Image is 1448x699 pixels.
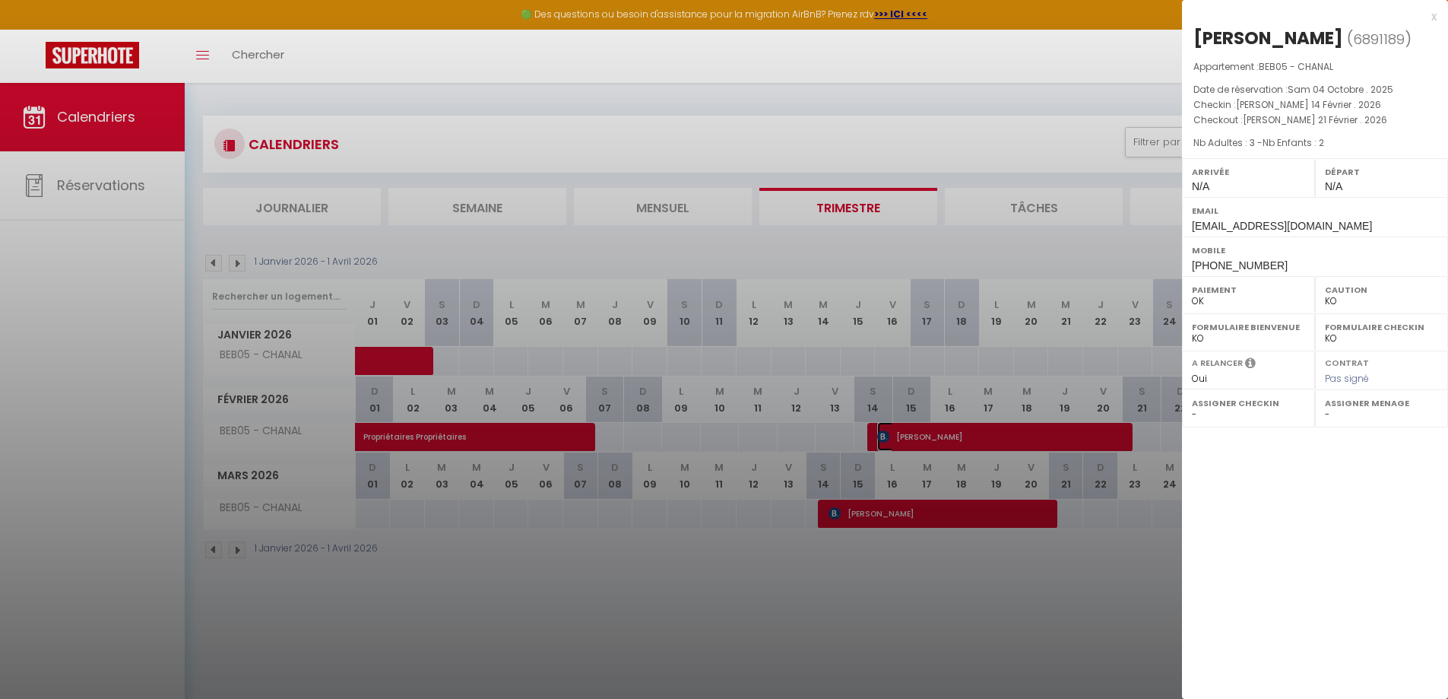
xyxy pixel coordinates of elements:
span: Nb Enfants : 2 [1263,136,1324,149]
p: Date de réservation : [1193,82,1437,97]
label: Mobile [1192,243,1438,258]
span: 6891189 [1353,30,1405,49]
div: x [1182,8,1437,26]
span: [PHONE_NUMBER] [1192,259,1288,272]
label: Paiement [1192,282,1305,297]
label: Assigner Checkin [1192,396,1305,411]
p: Appartement : [1193,59,1437,75]
p: Checkout : [1193,113,1437,128]
div: [PERSON_NAME] [1193,26,1343,50]
span: Sam 04 Octobre . 2025 [1288,83,1393,96]
span: N/A [1325,180,1342,192]
span: N/A [1192,180,1209,192]
label: Contrat [1325,357,1369,367]
span: ( ) [1347,28,1412,49]
span: BEB05 - CHANAL [1259,60,1333,73]
span: Pas signé [1325,372,1369,385]
label: Arrivée [1192,164,1305,180]
span: [PERSON_NAME] 14 Février . 2026 [1236,98,1381,111]
label: A relancer [1192,357,1243,370]
span: [PERSON_NAME] 21 Février . 2026 [1243,113,1387,126]
p: Checkin : [1193,97,1437,113]
span: [EMAIL_ADDRESS][DOMAIN_NAME] [1192,220,1372,232]
span: Nb Adultes : 3 - [1193,136,1324,149]
label: Formulaire Bienvenue [1192,319,1305,335]
label: Email [1192,203,1438,218]
label: Caution [1325,282,1438,297]
label: Assigner Menage [1325,396,1438,411]
label: Formulaire Checkin [1325,319,1438,335]
label: Départ [1325,164,1438,180]
i: Sélectionner OUI si vous souhaiter envoyer les séquences de messages post-checkout [1245,357,1256,373]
